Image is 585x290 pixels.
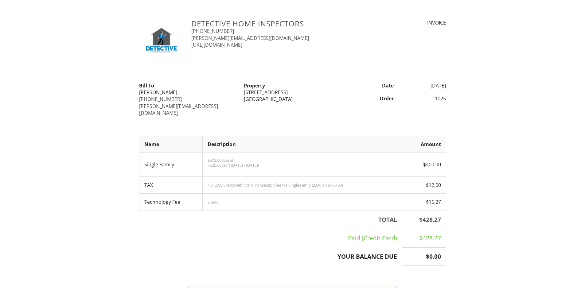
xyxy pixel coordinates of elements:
span: Single Family [144,161,174,168]
div: Order [345,95,397,102]
div: [PERSON_NAME] [139,89,236,96]
a: [PERSON_NAME][EMAIL_ADDRESS][DOMAIN_NAME] [191,35,309,41]
div: [GEOGRAPHIC_DATA] [244,96,341,102]
div: 3.95% [208,200,397,205]
th: YOUR BALANCE DUE [139,247,402,266]
a: [URL][DOMAIN_NAME] [191,41,242,48]
td: Paid (Credit Card) [139,229,402,247]
th: Amount [402,136,446,153]
td: TAX [139,177,202,194]
div: [DATE] [397,82,450,89]
div: [STREET_ADDRESS] [244,89,341,96]
img: Large.jpg [139,19,184,61]
th: $0.00 [402,247,446,266]
h3: Detective Home Inspectors [191,19,367,28]
strong: Bill To [139,82,154,89]
th: Name [139,136,202,153]
div: INVOICE [375,19,446,26]
th: TOTAL [139,211,402,229]
th: $428.27 [402,211,446,229]
td: $12.00 [402,177,446,194]
td: $428.27 [402,229,446,247]
a: [PERSON_NAME][EMAIL_ADDRESS][DOMAIN_NAME] [139,103,218,116]
div: Date [345,82,397,89]
div: + $12.00 Credit/Debit card transaction fee for Single Family (3.0% on $400.00) [208,183,397,188]
td: $400.00 [402,153,446,177]
a: [PHONE_NUMBER] [139,96,182,102]
a: [PHONE_NUMBER] [191,28,234,34]
div: 1025 [397,95,450,102]
td: $16.27 [402,194,446,211]
td: Technology Fee [139,194,202,211]
p: $375.00 (Base) +$25.00 (sqft [DATE] - [DATE]) [208,158,397,168]
th: Description [202,136,402,153]
strong: Property [244,82,265,89]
